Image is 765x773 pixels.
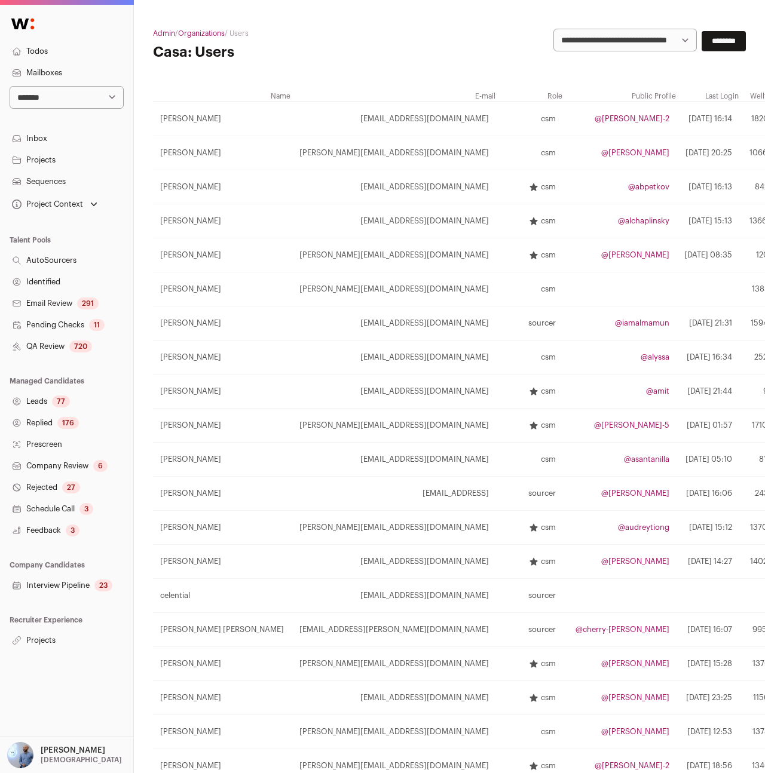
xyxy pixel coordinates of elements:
[563,91,677,102] th: Public Profile
[677,613,739,647] td: [DATE] 16:07
[677,170,739,204] td: [DATE] 16:13
[178,30,225,37] a: Organizations
[79,503,93,515] div: 3
[57,417,79,429] div: 176
[601,694,669,701] a: @[PERSON_NAME]
[41,746,105,755] p: [PERSON_NAME]
[291,511,496,545] td: [PERSON_NAME][EMAIL_ADDRESS][DOMAIN_NAME]
[541,114,556,124] span: csm
[541,284,556,294] span: csm
[677,306,739,341] td: [DATE] 21:31
[595,115,669,122] a: @[PERSON_NAME]-2
[291,715,496,749] td: [PERSON_NAME][EMAIL_ADDRESS][DOMAIN_NAME]
[291,579,496,613] td: [EMAIL_ADDRESS][DOMAIN_NAME]
[541,148,556,158] span: csm
[291,647,496,681] td: [PERSON_NAME][EMAIL_ADDRESS][DOMAIN_NAME]
[528,489,556,498] span: sourcer
[677,136,739,170] td: [DATE] 20:25
[624,455,669,463] a: @asantanilla
[541,455,556,464] span: csm
[677,545,739,579] td: [DATE] 14:27
[496,91,563,102] th: Role
[541,182,556,192] span: csm
[160,625,284,634] span: [PERSON_NAME] [PERSON_NAME]
[601,489,669,497] a: @[PERSON_NAME]
[160,659,221,668] span: [PERSON_NAME]
[160,591,190,600] span: celential
[153,29,351,38] h2: / / Users
[66,524,79,536] div: 3
[291,341,496,375] td: [EMAIL_ADDRESS][DOMAIN_NAME]
[94,579,112,591] div: 23
[646,387,669,395] a: @amit
[601,251,669,259] a: @[PERSON_NAME]
[677,477,739,511] td: [DATE] 16:06
[160,114,221,124] span: [PERSON_NAME]
[601,728,669,735] a: @[PERSON_NAME]
[10,196,100,213] button: Open dropdown
[77,297,99,309] div: 291
[541,659,556,668] span: csm
[677,681,739,715] td: [DATE] 23:25
[677,204,739,238] td: [DATE] 15:13
[291,91,496,102] th: E-mail
[677,91,739,102] th: Last Login
[541,387,556,396] span: csm
[291,272,496,306] td: [PERSON_NAME][EMAIL_ADDRESS][DOMAIN_NAME]
[153,43,351,62] h1: Casa: Users
[541,250,556,260] span: csm
[595,762,669,769] a: @[PERSON_NAME]-2
[160,216,221,226] span: [PERSON_NAME]
[160,250,221,260] span: [PERSON_NAME]
[541,523,556,532] span: csm
[677,647,739,681] td: [DATE] 15:28
[160,284,221,294] span: [PERSON_NAME]
[160,318,221,328] span: [PERSON_NAME]
[291,238,496,272] td: [PERSON_NAME][EMAIL_ADDRESS][DOMAIN_NAME]
[677,341,739,375] td: [DATE] 16:34
[153,91,291,102] th: Name
[291,204,496,238] td: [EMAIL_ADDRESS][DOMAIN_NAME]
[541,693,556,703] span: csm
[153,30,175,37] a: Admin
[601,149,669,157] a: @[PERSON_NAME]
[677,715,739,749] td: [DATE] 12:53
[52,395,70,407] div: 77
[618,523,669,531] a: @audreytiong
[677,511,739,545] td: [DATE] 15:12
[89,319,105,331] div: 11
[69,341,92,352] div: 720
[160,352,221,362] span: [PERSON_NAME]
[541,421,556,430] span: csm
[541,352,556,362] span: csm
[628,183,669,191] a: @abpetkov
[160,761,221,771] span: [PERSON_NAME]
[541,761,556,771] span: csm
[160,727,221,737] span: [PERSON_NAME]
[62,481,80,493] div: 27
[160,557,221,566] span: [PERSON_NAME]
[41,755,122,765] p: [DEMOGRAPHIC_DATA]
[5,742,124,768] button: Open dropdown
[541,727,556,737] span: csm
[291,136,496,170] td: [PERSON_NAME][EMAIL_ADDRESS][DOMAIN_NAME]
[291,681,496,715] td: [EMAIL_ADDRESS][DOMAIN_NAME]
[291,170,496,204] td: [EMAIL_ADDRESS][DOMAIN_NAME]
[618,217,669,225] a: @alchaplinsky
[541,557,556,566] span: csm
[594,421,669,429] a: @[PERSON_NAME]-5
[677,102,739,136] td: [DATE] 16:14
[677,238,739,272] td: [DATE] 08:35
[291,306,496,341] td: [EMAIL_ADDRESS][DOMAIN_NAME]
[677,443,739,477] td: [DATE] 05:10
[677,375,739,409] td: [DATE] 21:44
[528,591,556,600] span: sourcer
[291,443,496,477] td: [EMAIL_ADDRESS][DOMAIN_NAME]
[160,693,221,703] span: [PERSON_NAME]
[160,421,221,430] span: [PERSON_NAME]
[5,12,41,36] img: Wellfound
[291,477,496,511] td: [EMAIL_ADDRESS]
[528,318,556,328] span: sourcer
[160,523,221,532] span: [PERSON_NAME]
[677,409,739,443] td: [DATE] 01:57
